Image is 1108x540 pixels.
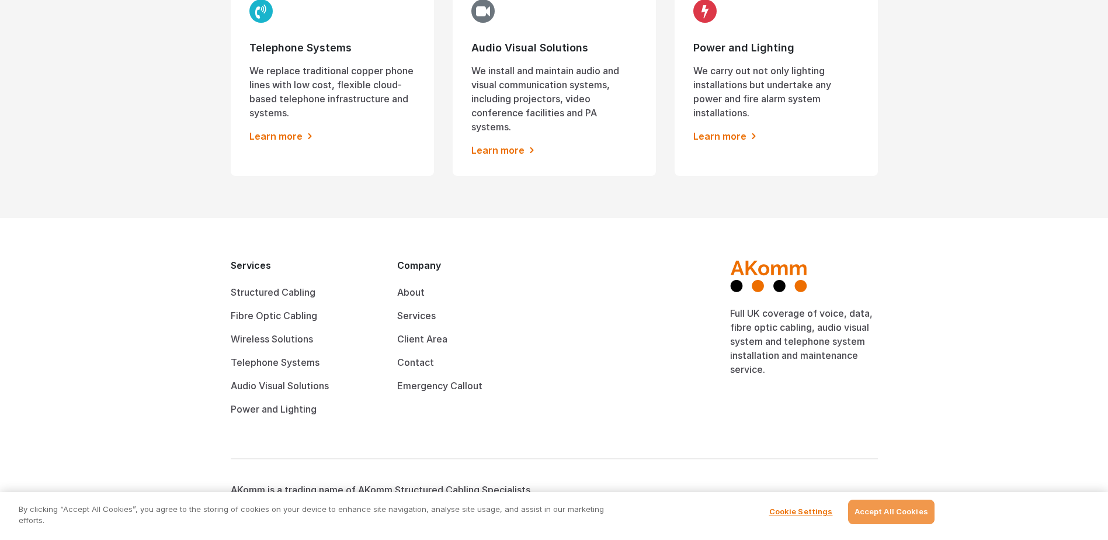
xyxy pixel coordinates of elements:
[397,260,545,271] h2: Company
[397,380,482,392] a: Emergency Callout
[397,286,425,298] a: About
[730,260,808,292] img: AKomm
[471,64,637,134] p: We install and maintain audio and visual communication systems, including projectors, video confe...
[231,403,317,415] a: Power and Lighting
[397,333,447,345] a: Client Area
[231,380,329,392] a: Audio Visual Solutions
[397,310,436,321] a: Services
[471,143,637,157] a: Learn more
[19,504,609,527] p: By clicking “Accept All Cookies”, you agree to the storing of cookies on your device to enhance s...
[249,41,415,54] h3: Telephone Systems
[848,500,935,524] button: Accept All Cookies
[231,310,317,321] a: Fibre Optic Cabling
[693,41,859,54] h3: Power and Lighting
[397,356,434,368] a: Contact
[231,483,545,539] p: AKomm is a trading name of AKomm Structured Cabling Specialists Ltd which is registered in [GEOGR...
[231,356,319,368] a: Telephone Systems
[249,64,415,120] p: We replace traditional copper phone lines with low cost, flexible cloud-based telephone infrastru...
[231,286,315,298] a: Structured Cabling
[765,500,838,524] button: Cookie Settings
[231,260,378,271] h2: Services
[693,129,859,143] a: Learn more
[730,306,878,376] p: Full UK coverage of voice, data, fibre optic cabling, audio visual system and telephone system in...
[249,129,415,143] a: Learn more
[693,64,859,120] p: We carry out not only lighting installations but undertake any power and fire alarm system instal...
[231,333,313,345] a: Wireless Solutions
[471,41,637,54] h3: Audio Visual Solutions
